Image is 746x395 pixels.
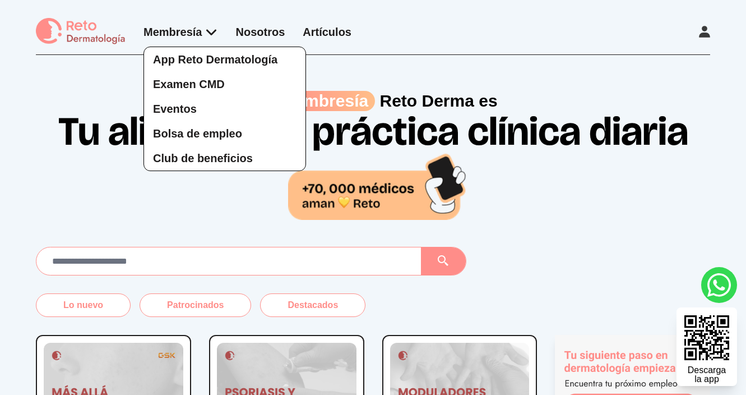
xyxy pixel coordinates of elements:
[153,78,225,90] span: Examen CMD
[36,293,131,317] button: Lo nuevo
[236,26,285,38] a: Nosotros
[144,47,305,72] a: App Reto Dermatología
[144,97,305,121] a: Eventos
[688,366,726,384] div: Descarga la app
[303,26,351,38] a: Artículos
[144,146,305,171] a: Club de beneficios
[36,91,710,111] p: La Reto Derma es
[273,91,375,111] span: membresía
[140,293,251,317] button: Patrocinados
[143,24,218,40] div: Membresía
[260,293,365,317] button: Destacados
[701,267,737,303] a: whatsapp button
[144,121,305,146] a: Bolsa de empleo
[153,53,277,66] span: App Reto Dermatología
[153,127,242,140] span: Bolsa de empleo
[36,111,710,219] h1: Tu aliada en la práctica clínica diaria
[153,103,197,115] span: Eventos
[288,151,467,219] img: 70,000 médicos aman Reto
[36,18,126,45] img: logo Reto dermatología
[153,152,253,164] span: Club de beneficios
[144,72,305,97] a: Examen CMD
